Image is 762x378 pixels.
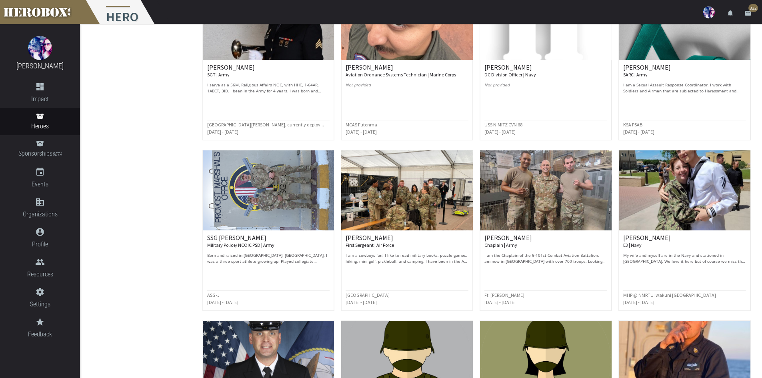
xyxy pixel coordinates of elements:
[207,122,324,128] small: [GEOGRAPHIC_DATA][PERSON_NAME], currently deploy...
[346,234,468,248] h6: [PERSON_NAME]
[207,82,330,94] p: I serve as a 56M, Religious Affairs NOC, with HHC, 1-64AR, 1ABCT, 3ID. I been in the Army for 4 y...
[202,150,335,311] a: SSG [PERSON_NAME] Military Police/ NCOIC PSD | Army Born and raised in [GEOGRAPHIC_DATA], [GEOGRA...
[703,6,715,18] img: user-image
[484,242,517,248] small: Chaplain | Army
[346,129,377,135] small: [DATE] - [DATE]
[346,64,468,78] h6: [PERSON_NAME]
[207,242,274,248] small: Military Police/ NCOIC PSD | Army
[207,234,330,248] h6: SSG [PERSON_NAME]
[346,299,377,305] small: [DATE] - [DATE]
[623,252,746,264] p: My wife and myself are in the Navy and stationed in [GEOGRAPHIC_DATA]. We love it here but of cou...
[346,122,377,128] small: MCAS Futenma
[52,152,62,157] small: BETA
[484,72,536,78] small: DC Division Officer | Navy
[623,234,746,248] h6: [PERSON_NAME]
[484,292,524,298] small: Ft. [PERSON_NAME]
[748,4,758,12] span: 332
[623,82,746,94] p: I am a Sexual Assault Response Coordinator. I work with Soldiers and Airmen that are subjected to...
[618,150,751,311] a: [PERSON_NAME] E3 | Navy My wife and myself are in the Navy and stationed in [GEOGRAPHIC_DATA]. We...
[623,292,716,298] small: MHP @ NMRTU Iwakuni [GEOGRAPHIC_DATA]
[346,82,468,94] p: Not provided
[484,252,607,264] p: I am the Chaplain of the 6-101st Combat Aviation Battalion. I am now in [GEOGRAPHIC_DATA] with ov...
[623,122,642,128] small: KSA PSAB
[346,292,390,298] small: [GEOGRAPHIC_DATA]
[484,234,607,248] h6: [PERSON_NAME]
[484,122,522,128] small: USS NIMITZ CVN 68
[207,72,230,78] small: SGT | Army
[484,129,516,135] small: [DATE] - [DATE]
[744,10,752,17] i: email
[346,72,456,78] small: Aviation Ordnance Systems Technician | Marine Corps
[727,10,734,17] i: notifications
[623,72,648,78] small: SARC | Army
[484,299,516,305] small: [DATE] - [DATE]
[623,129,654,135] small: [DATE] - [DATE]
[207,299,238,305] small: [DATE] - [DATE]
[16,62,64,70] a: [PERSON_NAME]
[207,64,330,78] h6: [PERSON_NAME]
[484,82,607,94] p: Not provided
[28,36,52,60] img: image
[346,252,468,264] p: I am a cowboys fan! I like to read military books, puzzle games, hiking, mini golf, pickleball, a...
[207,252,330,264] p: Born and raised in [GEOGRAPHIC_DATA], [GEOGRAPHIC_DATA]. I was a three sport athlete growing up. ...
[480,150,612,311] a: [PERSON_NAME] Chaplain | Army I am the Chaplain of the 6-101st Combat Aviation Battalion. I am no...
[484,64,607,78] h6: [PERSON_NAME]
[341,150,473,311] a: [PERSON_NAME] First Sergeant | Air Force I am a cowboys fan! I like to read military books, puzzl...
[207,292,220,298] small: ASG-J
[623,299,654,305] small: [DATE] - [DATE]
[207,129,238,135] small: [DATE] - [DATE]
[346,242,394,248] small: First Sergeant | Air Force
[623,64,746,78] h6: [PERSON_NAME]
[623,242,642,248] small: E3 | Navy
